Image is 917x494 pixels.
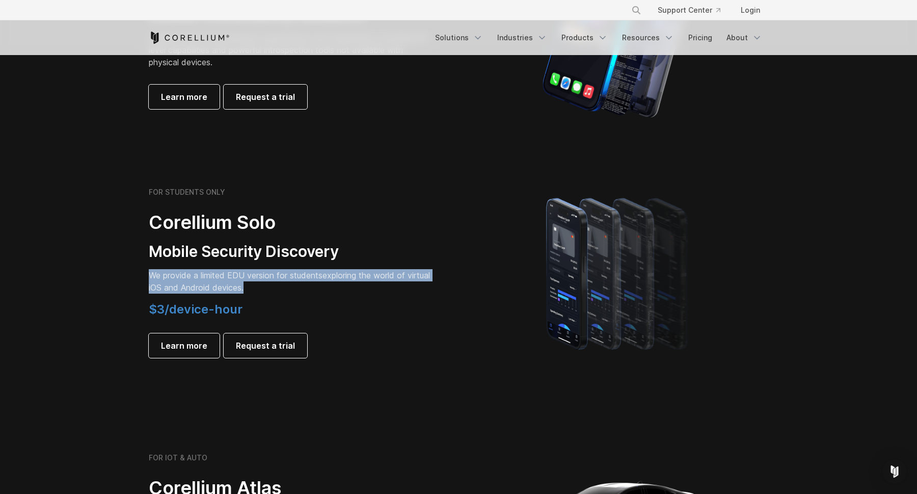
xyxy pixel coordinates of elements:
span: $3/device-hour [149,302,242,317]
a: Learn more [149,85,220,109]
a: Login [733,1,768,19]
span: Learn more [161,340,207,352]
span: Request a trial [236,91,295,103]
a: Request a trial [224,333,307,358]
span: Learn more [161,91,207,103]
a: Resources [616,29,680,47]
a: Solutions [429,29,489,47]
div: Navigation Menu [619,1,768,19]
a: Industries [491,29,553,47]
div: Open Intercom Messenger [882,459,907,484]
button: Search [627,1,645,19]
h2: Corellium Solo [149,211,434,234]
h6: FOR IOT & AUTO [149,453,207,462]
span: We provide a limited EDU version for students [149,270,322,280]
span: Request a trial [236,340,295,352]
h3: Mobile Security Discovery [149,242,434,262]
div: Navigation Menu [429,29,768,47]
a: Corellium Home [149,32,230,44]
a: Learn more [149,333,220,358]
a: About [720,29,768,47]
a: Support Center [650,1,729,19]
a: Pricing [682,29,718,47]
img: A lineup of four iPhone models becoming more gradient and blurred [526,184,712,362]
h6: FOR STUDENTS ONLY [149,188,225,197]
a: Products [555,29,614,47]
p: exploring the world of virtual iOS and Android devices. [149,269,434,294]
a: Request a trial [224,85,307,109]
